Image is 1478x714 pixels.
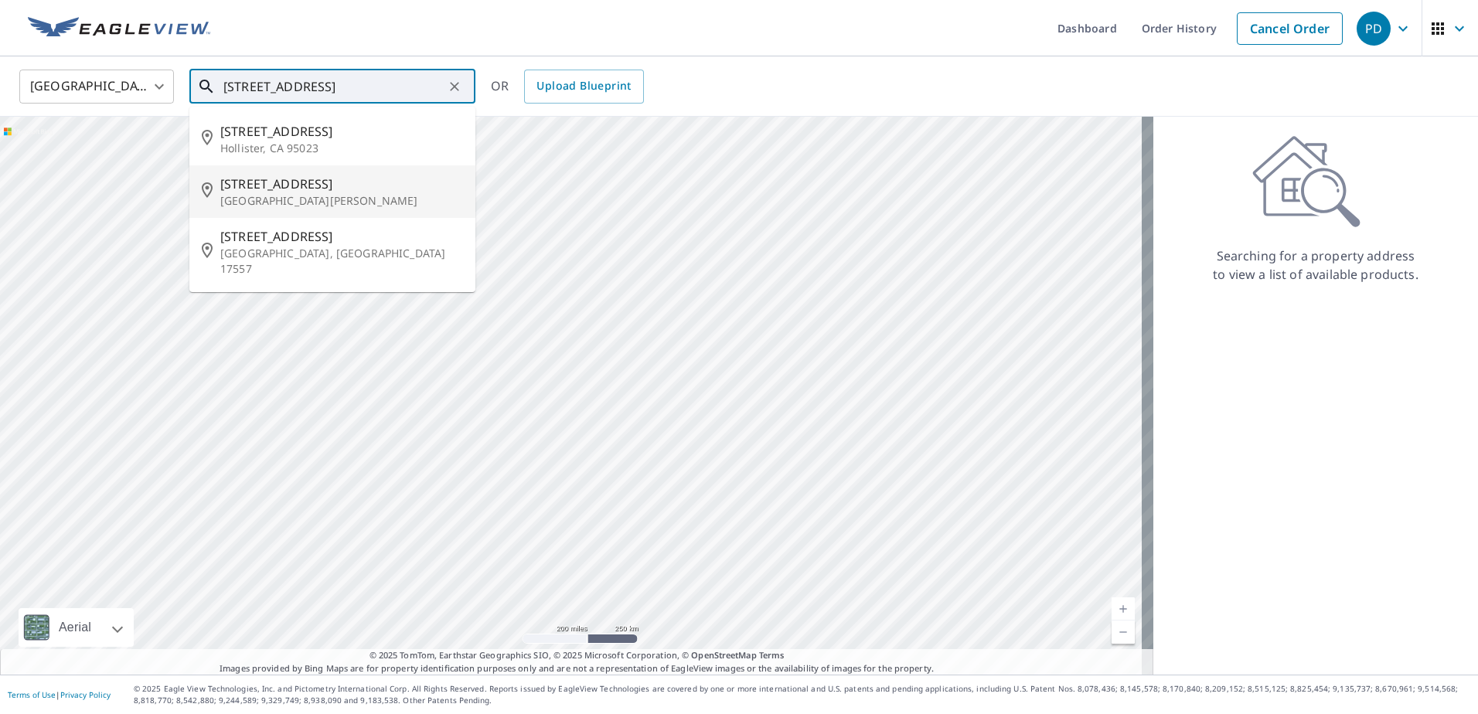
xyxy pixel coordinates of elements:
[60,689,111,700] a: Privacy Policy
[1237,12,1343,45] a: Cancel Order
[536,76,631,96] span: Upload Blueprint
[220,141,463,156] p: Hollister, CA 95023
[223,65,444,108] input: Search by address or latitude-longitude
[220,193,463,209] p: [GEOGRAPHIC_DATA][PERSON_NAME]
[134,683,1470,706] p: © 2025 Eagle View Technologies, Inc. and Pictometry International Corp. All Rights Reserved. Repo...
[220,175,463,193] span: [STREET_ADDRESS]
[54,608,96,647] div: Aerial
[1112,597,1135,620] a: Current Level 5, Zoom In
[220,122,463,141] span: [STREET_ADDRESS]
[759,649,785,661] a: Terms
[524,70,643,104] a: Upload Blueprint
[369,649,785,662] span: © 2025 TomTom, Earthstar Geographics SIO, © 2025 Microsoft Corporation, ©
[19,65,174,108] div: [GEOGRAPHIC_DATA]
[691,649,756,661] a: OpenStreetMap
[8,690,111,699] p: |
[220,246,463,277] p: [GEOGRAPHIC_DATA], [GEOGRAPHIC_DATA] 17557
[19,608,134,647] div: Aerial
[491,70,644,104] div: OR
[28,17,210,40] img: EV Logo
[8,689,56,700] a: Terms of Use
[1357,12,1391,46] div: PD
[444,76,465,97] button: Clear
[1112,620,1135,644] a: Current Level 5, Zoom Out
[220,227,463,246] span: [STREET_ADDRESS]
[1212,246,1419,284] p: Searching for a property address to view a list of available products.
